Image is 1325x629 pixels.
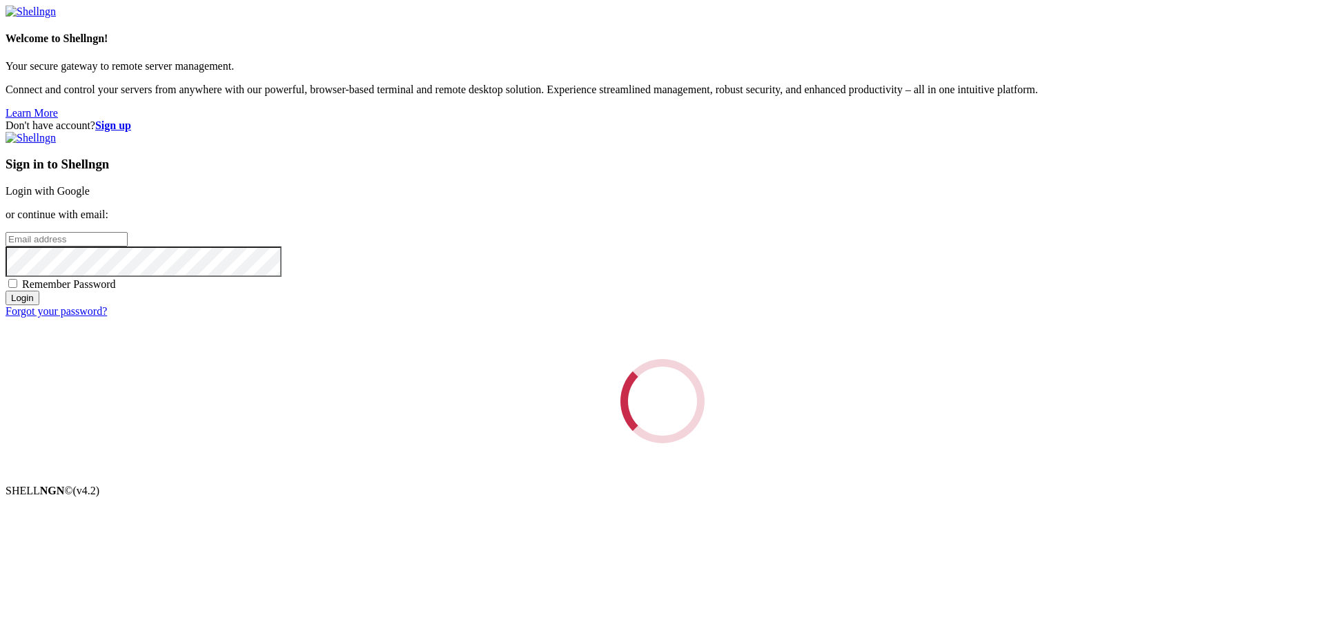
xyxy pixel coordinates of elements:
span: 4.2.0 [73,485,100,496]
input: Email address [6,232,128,246]
div: Don't have account? [6,119,1319,132]
a: Learn More [6,107,58,119]
div: Loading... [610,349,714,453]
input: Login [6,291,39,305]
b: NGN [40,485,65,496]
a: Sign up [95,119,131,131]
p: Connect and control your servers from anywhere with our powerful, browser-based terminal and remo... [6,84,1319,96]
p: or continue with email: [6,209,1319,221]
span: SHELL © [6,485,99,496]
span: Remember Password [22,278,116,290]
img: Shellngn [6,132,56,144]
a: Forgot your password? [6,305,107,317]
input: Remember Password [8,279,17,288]
a: Login with Google [6,185,90,197]
p: Your secure gateway to remote server management. [6,60,1319,72]
img: Shellngn [6,6,56,18]
h3: Sign in to Shellngn [6,157,1319,172]
h4: Welcome to Shellngn! [6,32,1319,45]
